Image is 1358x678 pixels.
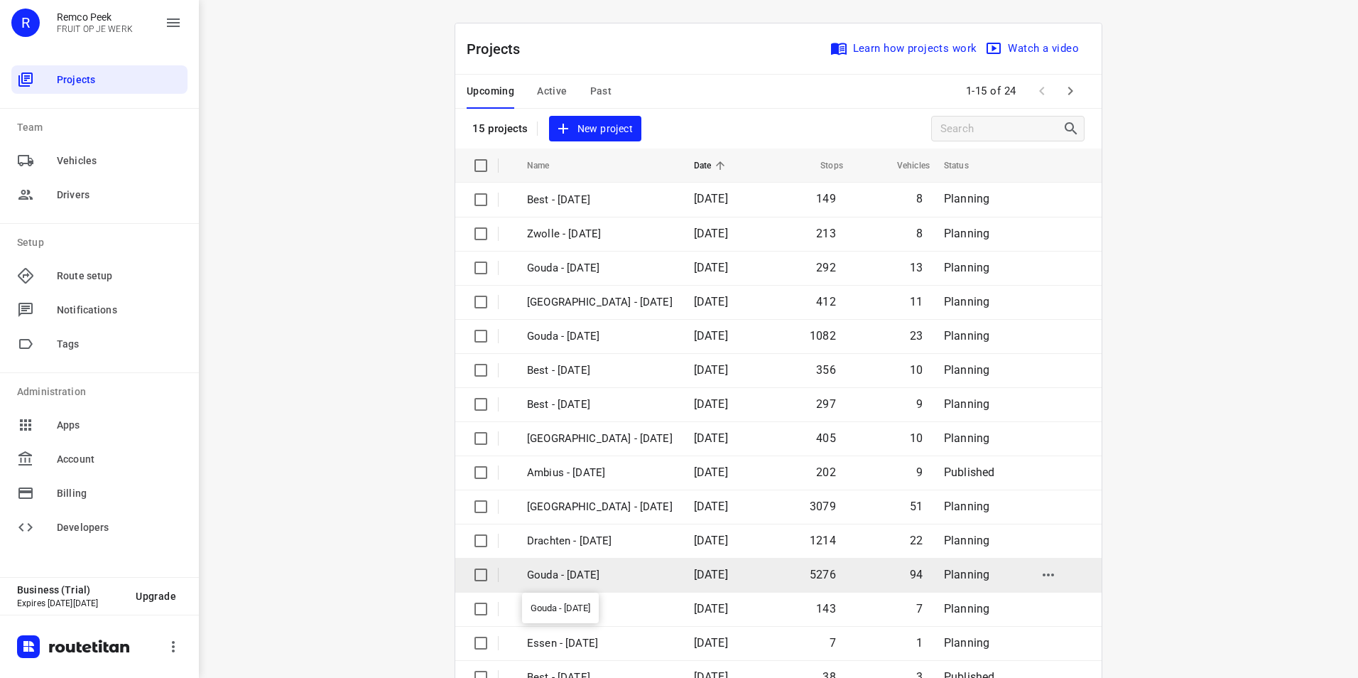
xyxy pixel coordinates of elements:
[910,534,923,547] span: 22
[57,24,133,34] p: FRUIT OP JE WERK
[527,601,673,618] p: Gouda - Friday
[816,431,836,445] span: 405
[57,11,133,23] p: Remco Peek
[136,591,176,602] span: Upgrade
[527,397,673,413] p: Best - Tuesday
[472,122,528,135] p: 15 projects
[527,567,673,583] p: Gouda - [DATE]
[816,192,836,205] span: 149
[916,227,923,240] span: 8
[1063,120,1084,137] div: Search
[57,269,182,284] span: Route setup
[694,363,728,377] span: [DATE]
[11,479,188,507] div: Billing
[802,157,843,174] span: Stops
[11,181,188,209] div: Drivers
[879,157,930,174] span: Vehicles
[910,329,923,343] span: 23
[694,157,730,174] span: Date
[57,486,182,501] span: Billing
[17,384,188,399] p: Administration
[940,118,1063,140] input: Search projects
[694,431,728,445] span: [DATE]
[694,227,728,240] span: [DATE]
[944,295,989,308] span: Planning
[467,82,514,100] span: Upcoming
[558,120,633,138] span: New project
[816,227,836,240] span: 213
[527,294,673,311] p: Zwolle - Thursday
[910,500,923,513] span: 51
[816,397,836,411] span: 297
[910,261,923,274] span: 13
[57,418,182,433] span: Apps
[810,568,836,581] span: 5276
[960,76,1022,107] span: 1-15 of 24
[527,465,673,481] p: Ambius - Monday
[527,499,673,515] p: Zwolle - Monday
[694,500,728,513] span: [DATE]
[11,411,188,439] div: Apps
[11,146,188,175] div: Vehicles
[810,500,836,513] span: 3079
[694,192,728,205] span: [DATE]
[549,116,641,142] button: New project
[17,120,188,135] p: Team
[916,192,923,205] span: 8
[694,568,728,581] span: [DATE]
[527,157,568,174] span: Name
[694,466,728,479] span: [DATE]
[527,362,673,379] p: Best - Thursday
[694,636,728,650] span: [DATE]
[944,431,989,445] span: Planning
[944,636,989,650] span: Planning
[11,65,188,94] div: Projects
[694,534,728,547] span: [DATE]
[694,261,728,274] span: [DATE]
[527,192,673,208] p: Best - [DATE]
[57,303,182,318] span: Notifications
[830,636,836,650] span: 7
[816,363,836,377] span: 356
[944,157,987,174] span: Status
[816,261,836,274] span: 292
[944,602,989,615] span: Planning
[694,329,728,343] span: [DATE]
[17,584,124,596] p: Business (Trial)
[57,520,182,535] span: Developers
[124,583,188,609] button: Upgrade
[527,431,673,447] p: Antwerpen - Monday
[816,602,836,615] span: 143
[694,397,728,411] span: [DATE]
[11,513,188,542] div: Developers
[944,329,989,343] span: Planning
[910,295,923,308] span: 11
[944,534,989,547] span: Planning
[916,397,923,411] span: 9
[916,636,923,650] span: 1
[57,337,182,352] span: Tags
[527,328,673,345] p: Gouda - Thursday
[57,188,182,203] span: Drivers
[1056,77,1085,105] span: Next Page
[944,227,989,240] span: Planning
[910,568,923,581] span: 94
[11,262,188,290] div: Route setup
[590,82,612,100] span: Past
[57,452,182,467] span: Account
[910,431,923,445] span: 10
[17,598,124,608] p: Expires [DATE][DATE]
[944,397,989,411] span: Planning
[57,154,182,168] span: Vehicles
[694,295,728,308] span: [DATE]
[694,602,728,615] span: [DATE]
[11,9,40,37] div: R
[11,296,188,324] div: Notifications
[944,568,989,581] span: Planning
[11,445,188,473] div: Account
[527,533,673,549] p: Drachten - Monday
[11,330,188,358] div: Tags
[467,38,532,60] p: Projects
[816,466,836,479] span: 202
[810,329,836,343] span: 1082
